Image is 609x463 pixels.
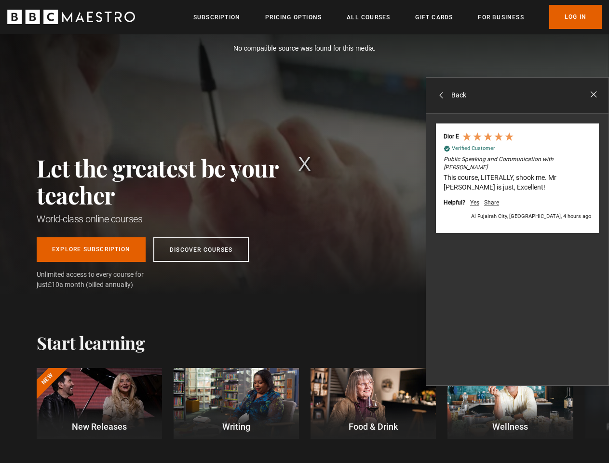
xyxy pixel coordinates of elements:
[478,13,524,22] a: For business
[37,332,145,353] h2: Start learning
[415,13,453,22] a: Gift Cards
[484,199,499,207] div: Share
[7,10,135,24] svg: BBC Maestro
[436,90,466,101] div: Back
[588,89,599,100] div: Close
[347,13,390,22] a: All Courses
[470,199,479,207] div: Yes
[193,5,602,29] nav: Primary
[193,13,240,22] a: Subscription
[447,368,573,438] a: Wellness
[461,131,514,142] div: 5 Stars
[37,368,162,438] a: New New Releases
[444,173,591,192] div: This course, LITERALLY, shook me. Mr [PERSON_NAME] is just, Excellent!
[174,420,299,433] p: Writing
[451,91,466,100] div: Back
[444,133,459,141] div: Dior E
[444,155,591,172] em: Public Speaking and Communication with [PERSON_NAME]
[37,420,162,433] p: New Releases
[444,213,591,220] div: Al Fujairah City, [GEOGRAPHIC_DATA], 4 hours ago
[174,368,299,438] a: Writing
[265,13,322,22] a: Pricing Options
[311,420,436,433] p: Food & Drink
[311,368,436,438] a: Food & Drink
[452,145,495,152] div: Verified Customer
[447,420,573,433] p: Wellness
[549,5,602,29] a: Log In
[444,199,465,207] div: Helpful ?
